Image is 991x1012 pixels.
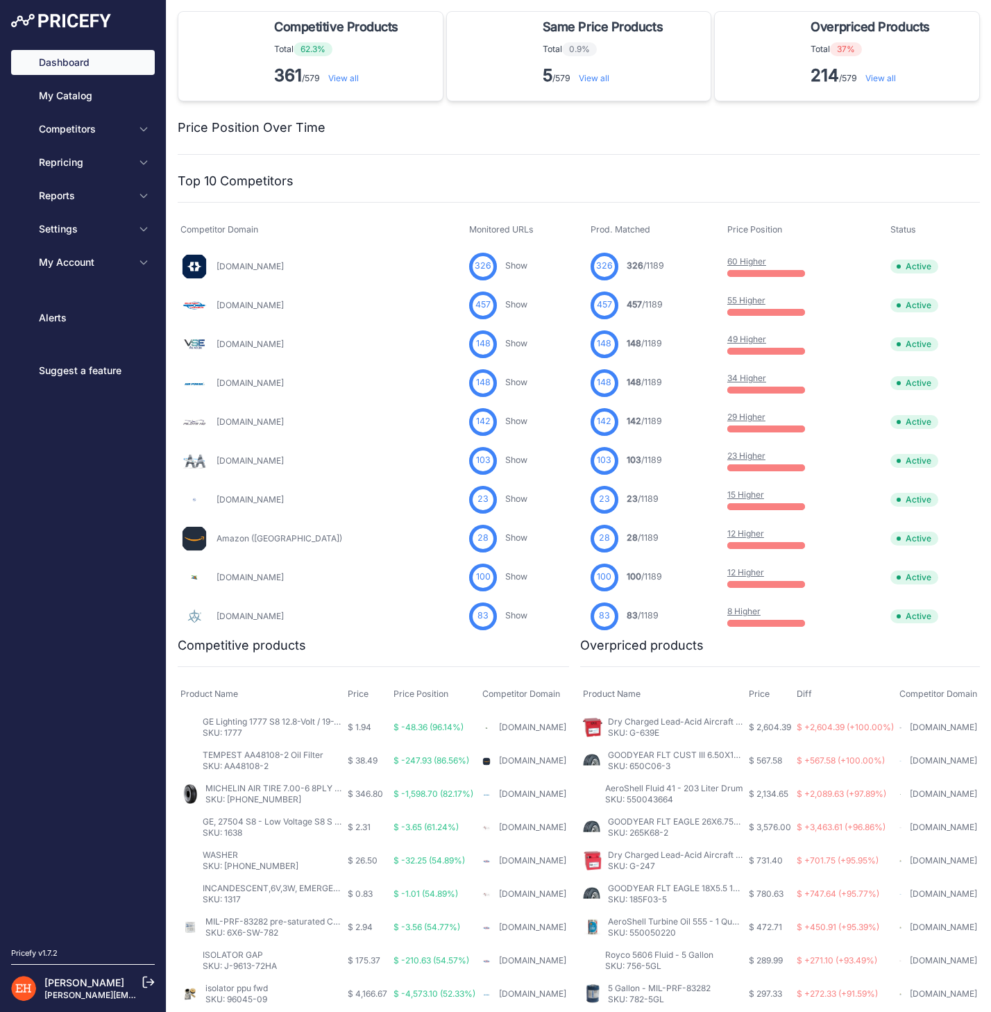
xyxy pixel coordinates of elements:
span: Active [890,532,938,546]
p: Total [811,42,935,56]
span: $ +2,089.63 (+97.89%) [797,788,886,799]
a: [DOMAIN_NAME] [910,888,977,899]
button: Reports [11,183,155,208]
span: 148 [476,376,491,389]
span: $ -32.25 (54.89%) [393,855,465,866]
p: SKU: 550043664 [605,794,743,805]
h2: Price Position Over Time [178,118,325,137]
a: [PERSON_NAME] [44,977,124,988]
span: Active [890,376,938,390]
p: SKU: J-9613-72HA [203,961,277,972]
span: 23 [627,494,638,504]
span: $ 731.40 [749,855,783,866]
a: AeroShell Fluid 41 - 203 Liter Drum [605,783,743,793]
a: [DOMAIN_NAME] [217,611,284,621]
a: MIL-PRF-83282 pre-saturated Cleaning Wipe, 6" x 6" [205,916,415,927]
a: [DOMAIN_NAME] [499,922,566,932]
span: $ 26.50 [348,855,378,866]
a: 83/1189 [627,610,659,621]
span: $ 2,134.65 [749,788,788,799]
p: SKU: [PHONE_NUMBER] [203,861,298,872]
a: 29 Higher [727,412,765,422]
span: Competitors [39,122,130,136]
span: $ -3.56 (54.77%) [393,922,460,932]
p: SKU: AA48108-2 [203,761,323,772]
p: SKU: 6X6-SW-782 [205,927,342,938]
p: SKU: 96045-09 [205,994,268,1005]
span: 62.3% [294,42,332,56]
span: Competitor Domain [899,689,977,699]
a: GOODYEAR FLT EAGLE 18X5.5 10PLY 185F03-5 [608,883,794,893]
span: Price Position [393,689,448,699]
span: Diff [797,689,812,699]
span: 142 [476,415,491,428]
a: [DOMAIN_NAME] [499,788,566,799]
a: ISOLATOR GAP [203,950,263,960]
span: Active [890,571,938,584]
span: 148 [597,376,611,389]
a: Show [505,610,527,621]
span: Competitor Domain [180,224,258,235]
a: Show [505,338,527,348]
a: 100/1189 [627,571,662,582]
span: 28 [627,532,638,543]
p: SKU: G-639E [608,727,743,739]
p: /579 [543,65,668,87]
p: SKU: 265K68-2 [608,827,743,838]
span: Active [890,337,938,351]
span: $ -247.93 (86.56%) [393,755,469,766]
a: 12 Higher [727,567,764,577]
span: $ 472.71 [749,922,782,932]
a: [DOMAIN_NAME] [217,378,284,388]
span: My Account [39,255,130,269]
a: View all [328,73,359,83]
a: [DOMAIN_NAME] [910,788,977,799]
h2: Overpriced products [580,636,704,655]
span: Same Price Products [543,17,663,37]
span: 457 [627,299,642,310]
span: 100 [476,571,491,584]
a: MICHELIN AIR TIRE 7.00-6 8PLY [PHONE_NUMBER] [205,783,409,793]
a: 8 Higher [727,606,761,616]
span: 457 [597,298,612,312]
span: $ 289.99 [749,955,783,965]
a: TEMPEST AA48108-2 Oil Filter [203,750,323,760]
p: SKU: 782-5GL [608,994,711,1005]
a: [DOMAIN_NAME] [217,494,284,505]
span: $ +701.75 (+95.95%) [797,855,879,866]
p: SKU: G-247 [608,861,743,872]
span: $ 780.63 [749,888,784,899]
a: 15 Higher [727,489,764,500]
div: Pricefy v1.7.2 [11,947,58,959]
span: 0.9% [562,42,597,56]
span: 83 [599,609,610,623]
span: Status [890,224,916,235]
span: 142 [627,416,641,426]
a: 49 Higher [727,334,766,344]
a: [PERSON_NAME][EMAIL_ADDRESS][DOMAIN_NAME] [44,990,258,1000]
p: SKU: 650C06-3 [608,761,743,772]
span: Settings [39,222,130,236]
span: 103 [627,455,641,465]
p: /579 [274,65,404,87]
span: Competitor Domain [482,689,560,699]
strong: 5 [543,65,552,85]
span: $ 38.49 [348,755,378,766]
a: [DOMAIN_NAME] [910,955,977,965]
a: 457/1189 [627,299,663,310]
img: Pricefy Logo [11,14,111,28]
span: Active [890,260,938,273]
p: SKU: 1777 [203,727,341,739]
a: Show [505,299,527,310]
span: $ 567.58 [749,755,782,766]
span: 148 [627,338,641,348]
span: $ -48.36 (96.14%) [393,722,464,732]
a: Amazon ([GEOGRAPHIC_DATA]) [217,533,342,543]
a: Show [505,260,527,271]
span: $ 0.83 [348,888,373,899]
a: GE Lighting 1777 S8 12.8-Volt / 19-Watt BA15s Lamp, Incandescent [203,716,459,727]
a: 148/1189 [627,377,662,387]
a: 23/1189 [627,494,659,504]
p: SKU: 1638 [203,827,341,838]
strong: 214 [811,65,839,85]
